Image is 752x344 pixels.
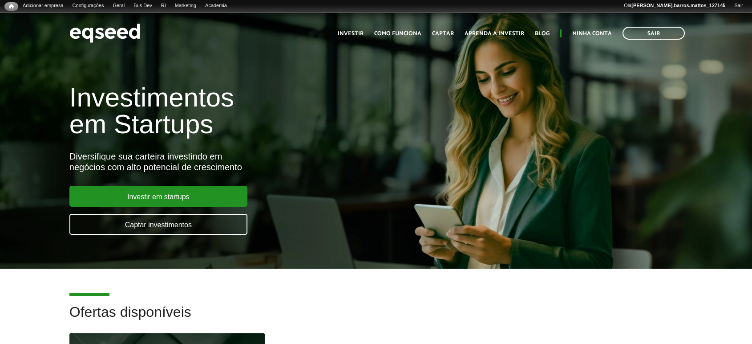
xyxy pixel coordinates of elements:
a: Marketing [170,2,201,9]
a: Captar investimentos [69,214,247,235]
h2: Ofertas disponíveis [69,304,683,333]
a: Investir [338,31,364,37]
a: Aprenda a investir [465,31,524,37]
a: Captar [432,31,454,37]
a: Bus Dev [129,2,157,9]
strong: [PERSON_NAME].barros.mattos_127145 [631,3,725,8]
img: EqSeed [69,21,141,45]
a: Sair [730,2,748,9]
a: RI [157,2,170,9]
a: Início [4,2,18,11]
a: Adicionar empresa [18,2,68,9]
a: Olá[PERSON_NAME].barros.mattos_127145 [619,2,730,9]
a: Sair [623,27,685,40]
span: Início [9,3,14,9]
div: Diversifique sua carteira investindo em negócios com alto potencial de crescimento [69,151,432,172]
a: Minha conta [572,31,612,37]
a: Academia [201,2,231,9]
a: Configurações [68,2,109,9]
a: Como funciona [374,31,421,37]
a: Geral [108,2,129,9]
h1: Investimentos em Startups [69,84,432,138]
a: Blog [535,31,550,37]
a: Investir em startups [69,186,247,207]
